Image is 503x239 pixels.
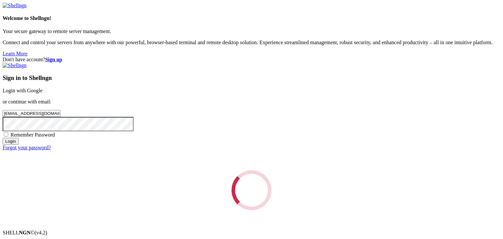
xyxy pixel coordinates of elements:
[3,51,28,56] a: Learn More
[3,40,500,46] p: Connect and control your servers from anywhere with our powerful, browser-based terminal and remo...
[3,15,500,21] h4: Welcome to Shellngn!
[4,132,8,137] input: Remember Password
[45,57,62,62] a: Sign up
[3,3,27,9] img: Shellngn
[3,145,51,150] a: Forgot your password?
[35,230,47,235] span: 4.2.0
[3,99,500,105] p: or continue with email:
[3,110,61,117] input: Email address
[3,63,27,68] img: Shellngn
[3,230,47,235] span: SHELL ©
[224,163,279,218] div: Loading...
[19,230,31,235] b: NGN
[3,88,43,93] a: Login with Google
[3,74,500,82] h3: Sign in to Shellngn
[10,132,55,138] span: Remember Password
[3,138,19,145] input: Login
[3,57,500,63] div: Don't have account?
[3,28,500,34] p: Your secure gateway to remote server management.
